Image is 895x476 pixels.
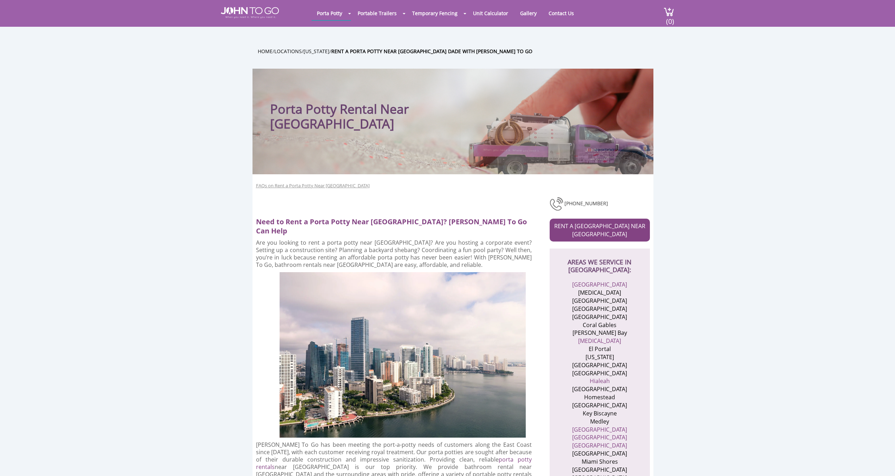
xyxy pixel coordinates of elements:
[258,47,659,55] ul: / / /
[565,393,634,401] li: Homestead
[256,239,532,269] p: Are you looking to rent a porta potty near [GEOGRAPHIC_DATA]? Are you hosting a corporate event? ...
[331,48,532,55] a: Rent a Porta Potty Near [GEOGRAPHIC_DATA] Dade With [PERSON_NAME] To Go
[221,7,279,18] img: JOHN to go
[565,466,634,474] li: [GEOGRAPHIC_DATA]
[565,289,634,305] li: [MEDICAL_DATA][GEOGRAPHIC_DATA]
[274,48,302,55] a: Locations
[565,345,634,353] li: El Portal
[664,7,674,17] img: cart a
[468,6,513,20] a: Unit Calculator
[565,409,634,418] li: Key Biscayne
[550,196,564,212] img: phone-number
[666,11,674,26] span: (0)
[572,433,627,441] a: [GEOGRAPHIC_DATA]
[565,401,634,409] li: [GEOGRAPHIC_DATA]
[550,196,650,212] div: [PHONE_NUMBER]
[407,6,463,20] a: Temporary Fencing
[256,182,370,189] a: FAQs on Rent a Porta Potty Near [GEOGRAPHIC_DATA]
[572,426,627,433] a: [GEOGRAPHIC_DATA]
[572,281,627,288] a: [GEOGRAPHIC_DATA]
[303,48,330,55] a: [US_STATE]
[565,329,634,337] li: [PERSON_NAME] Bay
[590,377,610,385] a: Hialeah
[565,313,634,321] li: [GEOGRAPHIC_DATA]
[258,48,273,55] a: Home
[515,6,542,20] a: Gallery
[578,337,621,345] a: [MEDICAL_DATA]
[312,6,347,20] a: Porta Potty
[565,321,634,329] li: Coral Gables
[565,353,634,369] li: [US_STATE][GEOGRAPHIC_DATA]
[565,385,634,393] li: [GEOGRAPHIC_DATA]
[352,6,402,20] a: Portable Trailers
[550,219,650,242] a: RENT A [GEOGRAPHIC_DATA] NEAR [GEOGRAPHIC_DATA]
[557,249,643,274] h2: AREAS WE SERVICE IN [GEOGRAPHIC_DATA]:
[280,272,526,438] img: Miami Dade shoreline
[256,214,538,236] h2: Need to Rent a Porta Potty Near [GEOGRAPHIC_DATA]? [PERSON_NAME] To Go Can Help
[460,109,650,174] img: Truck
[565,450,634,458] li: [GEOGRAPHIC_DATA]
[572,441,627,449] a: [GEOGRAPHIC_DATA]
[543,6,579,20] a: Contact Us
[565,458,634,466] li: Miami Shores
[565,418,634,426] li: Medley
[565,369,634,377] li: [GEOGRAPHIC_DATA]
[270,83,497,131] h1: Porta Potty Rental Near [GEOGRAPHIC_DATA]
[256,456,532,471] a: porta potty rentals
[565,305,634,313] li: [GEOGRAPHIC_DATA]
